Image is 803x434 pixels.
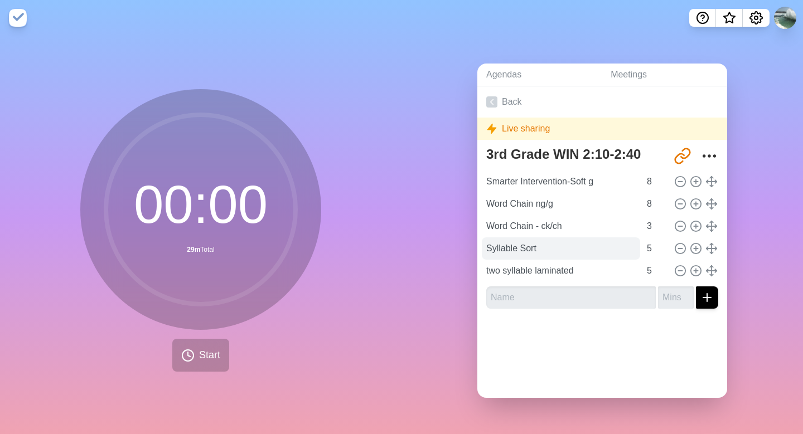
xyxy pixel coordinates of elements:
input: Mins [642,215,669,237]
input: Name [482,193,640,215]
button: Help [689,9,716,27]
input: Mins [642,260,669,282]
input: Name [482,170,640,193]
button: Start [172,339,229,372]
button: Settings [743,9,770,27]
a: Back [477,86,727,118]
button: More [698,145,720,167]
button: What’s new [716,9,743,27]
input: Name [482,237,640,260]
input: Name [482,215,640,237]
input: Mins [642,193,669,215]
img: timeblocks logo [9,9,27,27]
input: Mins [642,170,669,193]
div: Live sharing [477,118,727,140]
button: Share link [671,145,694,167]
input: Name [486,286,656,309]
span: Start [199,348,220,363]
a: Agendas [477,64,602,86]
input: Name [482,260,640,282]
input: Mins [642,237,669,260]
a: Meetings [602,64,727,86]
input: Mins [658,286,694,309]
